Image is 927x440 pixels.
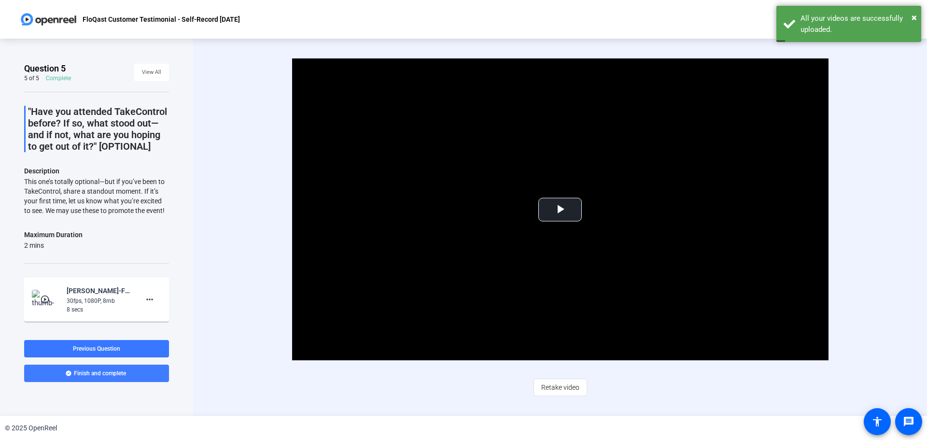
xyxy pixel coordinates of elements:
button: Play Video [538,198,582,221]
div: This one’s totally optional—but if you’ve been to TakeControl, share a standout moment. If it’s y... [24,177,169,215]
mat-icon: more_horiz [144,294,155,305]
span: × [912,12,917,23]
span: Retake video [541,378,579,397]
div: Video Player [292,58,829,360]
div: 5 of 5 [24,74,39,82]
button: View All [134,64,169,81]
p: FloQast Customer Testimonial - Self-Record [DATE] [83,14,240,25]
button: Close [912,10,917,25]
div: © 2025 OpenReel [5,423,57,433]
div: [PERSON_NAME]-FQ Customer Testimonials - [DATE]-FloQast Customer Testimonial - Self-Record May -2... [67,285,131,297]
button: Previous Question [24,340,169,357]
span: Question 5 [24,63,66,74]
p: Description [24,165,169,177]
button: Finish and complete [24,365,169,382]
span: Finish and complete [74,369,126,377]
span: Previous Question [73,345,120,352]
mat-icon: accessibility [871,416,883,427]
button: Retake video [534,379,587,396]
div: All your videos are successfully uploaded. [801,13,914,35]
img: OpenReel logo [19,10,78,29]
mat-icon: play_circle_outline [40,295,52,304]
div: 30fps, 1080P, 8mb [67,297,131,305]
span: View All [142,65,161,80]
div: Maximum Duration [24,229,83,241]
img: thumb-nail [32,290,60,309]
div: 2 mins [24,241,83,250]
mat-icon: message [903,416,914,427]
p: "Have you attended TakeControl before? If so, what stood out—and if not, what are you hoping to g... [28,106,169,152]
div: Complete [46,74,71,82]
div: 8 secs [67,305,131,314]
